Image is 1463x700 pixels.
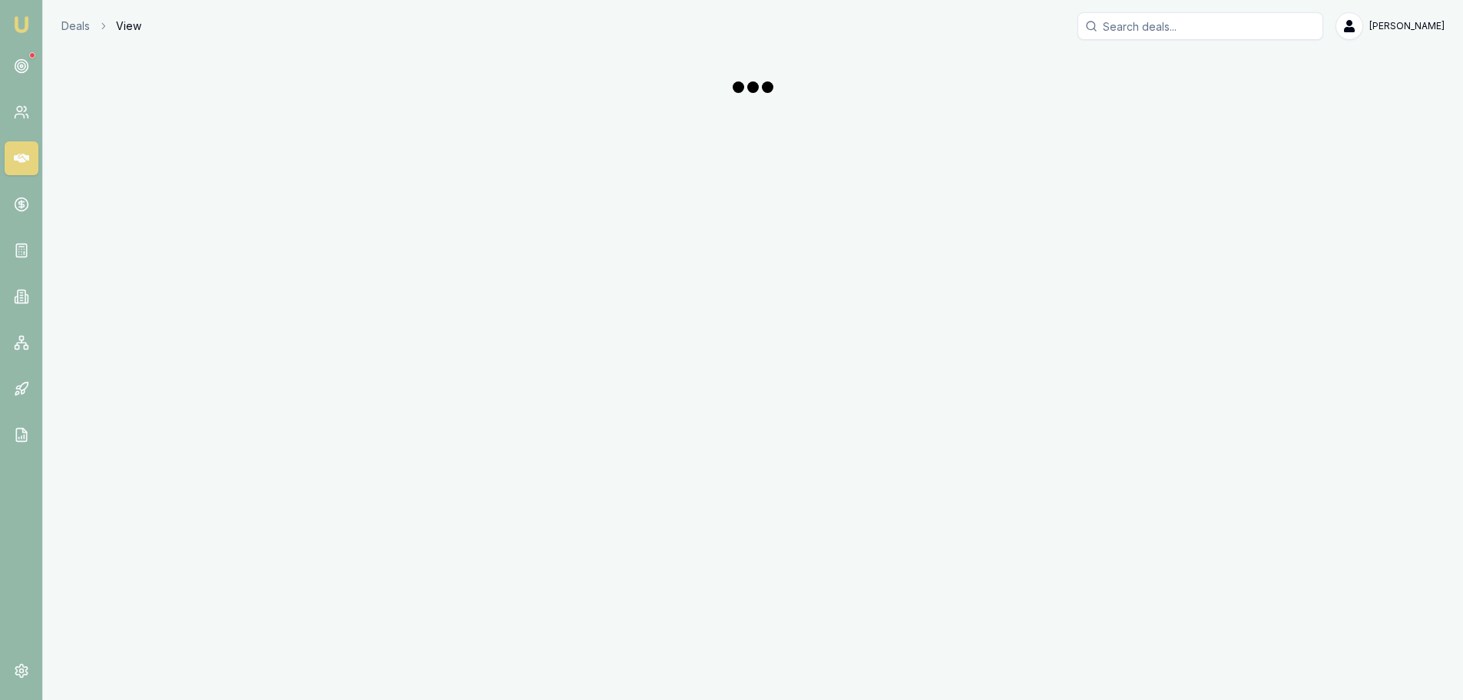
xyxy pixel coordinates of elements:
[116,18,141,34] span: View
[1077,12,1323,40] input: Search deals
[61,18,90,34] a: Deals
[61,18,141,34] nav: breadcrumb
[1369,20,1445,32] span: [PERSON_NAME]
[12,15,31,34] img: emu-icon-u.png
